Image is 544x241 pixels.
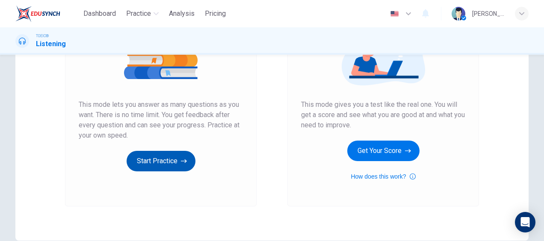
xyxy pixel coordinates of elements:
span: This mode gives you a test like the real one. You will get a score and see what you are good at a... [301,100,465,130]
button: Pricing [201,6,229,21]
img: EduSynch logo [15,5,60,22]
span: TOEIC® [36,33,49,39]
img: en [389,11,400,17]
a: EduSynch logo [15,5,80,22]
img: Profile picture [452,7,465,21]
h1: Listening [36,39,66,49]
button: Get Your Score [347,141,420,161]
span: Practice [126,9,151,19]
span: This mode lets you answer as many questions as you want. There is no time limit. You get feedback... [79,100,243,141]
span: Pricing [205,9,226,19]
button: Start Practice [127,151,195,171]
div: Open Intercom Messenger [515,212,535,232]
button: How does this work? [351,171,415,182]
span: Dashboard [83,9,116,19]
button: Dashboard [80,6,119,21]
button: Practice [123,6,162,21]
button: Analysis [166,6,198,21]
div: [PERSON_NAME] [472,9,505,19]
span: Analysis [169,9,195,19]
